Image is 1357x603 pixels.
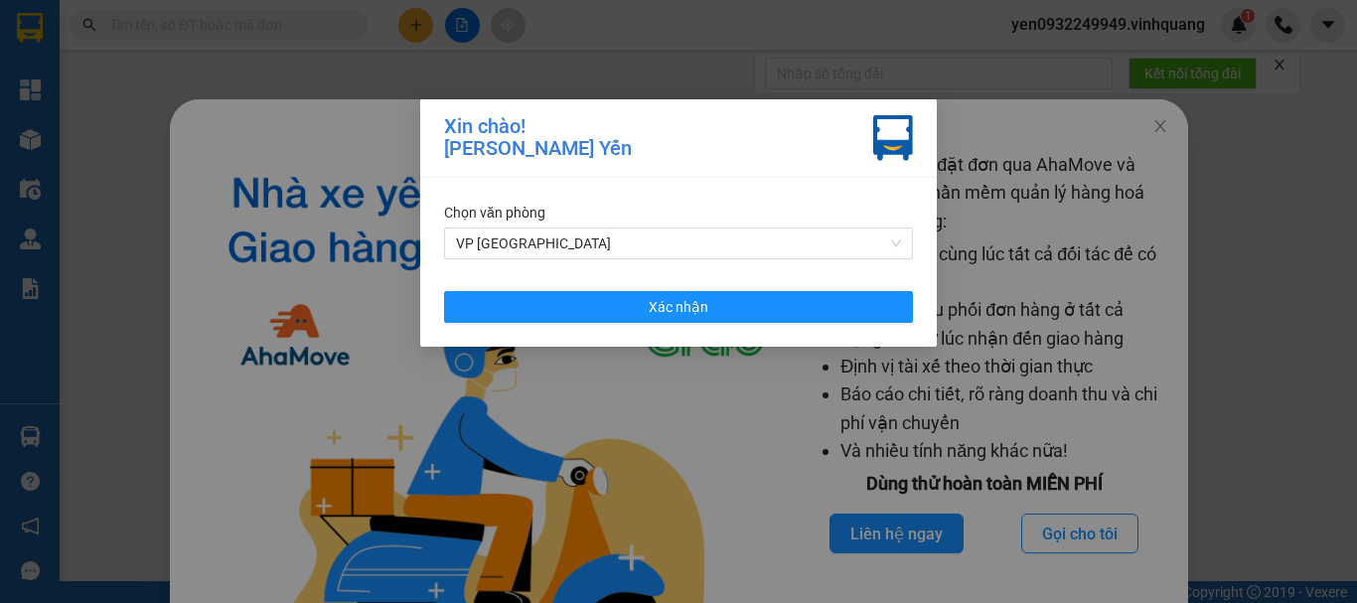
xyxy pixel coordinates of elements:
[456,228,901,258] span: VP PHÚ SƠN
[873,115,913,161] img: vxr-icon
[649,296,708,318] span: Xác nhận
[444,291,913,323] button: Xác nhận
[444,202,913,224] div: Chọn văn phòng
[444,115,632,161] div: Xin chào! [PERSON_NAME] Yến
